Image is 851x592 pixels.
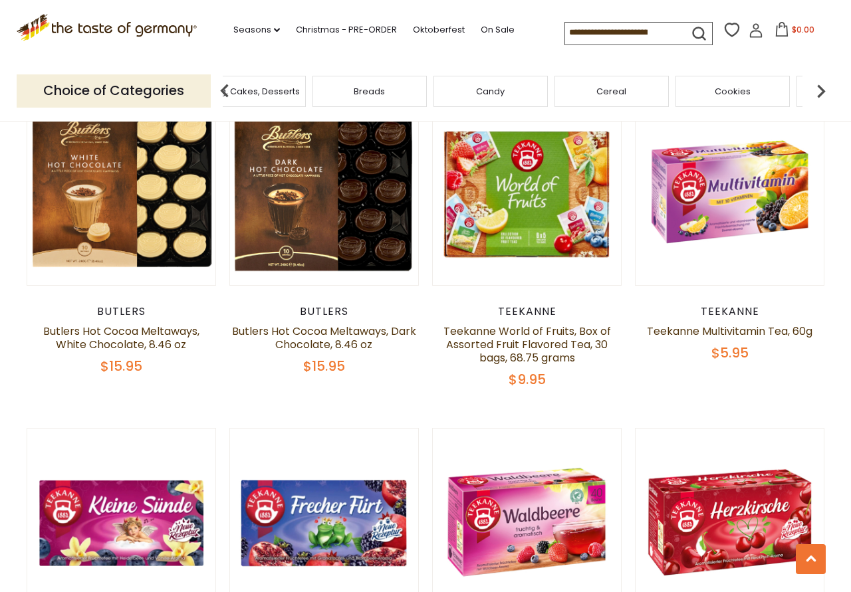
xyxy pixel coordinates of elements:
[229,305,419,318] div: Butlers
[197,86,300,96] a: Baking, Cakes, Desserts
[296,23,397,37] a: Christmas - PRE-ORDER
[635,305,824,318] div: Teekanne
[636,97,824,285] img: Teekanne Multivitamin Tea, 60g
[43,324,199,352] a: Butlers Hot Cocoa Meltaways, White Chocolate, 8.46 oz
[443,324,611,365] a: Teekanne World of Fruits, Box of Assorted Fruit Flavored Tea, 30 bags, 68.75 grams
[354,86,385,96] a: Breads
[432,305,622,318] div: Teekanne
[232,324,416,352] a: Butlers Hot Cocoa Meltaways, Dark Chocolate, 8.46 oz
[792,24,814,35] span: $0.00
[766,22,822,42] button: $0.00
[647,324,812,339] a: Teekanne Multivitamin Tea, 60g
[596,86,626,96] a: Cereal
[100,357,142,375] span: $15.95
[481,23,515,37] a: On Sale
[211,78,238,104] img: previous arrow
[476,86,505,96] a: Candy
[233,23,280,37] a: Seasons
[27,97,215,285] img: Butlers Hot Cocoa Meltaways, White Chocolate, 8.46 oz
[17,74,211,107] p: Choice of Categories
[715,86,751,96] a: Cookies
[808,78,834,104] img: next arrow
[413,23,465,37] a: Oktoberfest
[303,357,345,375] span: $15.95
[230,97,418,285] img: Butlers Hot Cocoa Meltaways, Dark Chocolate, 8.46 oz
[27,305,216,318] div: Butlers
[433,97,621,285] img: Teekanne World of Fruits, Box of Assorted Fruit Flavored Tea, 30 bags, 68.75 grams
[509,370,546,389] span: $9.95
[711,344,749,362] span: $5.95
